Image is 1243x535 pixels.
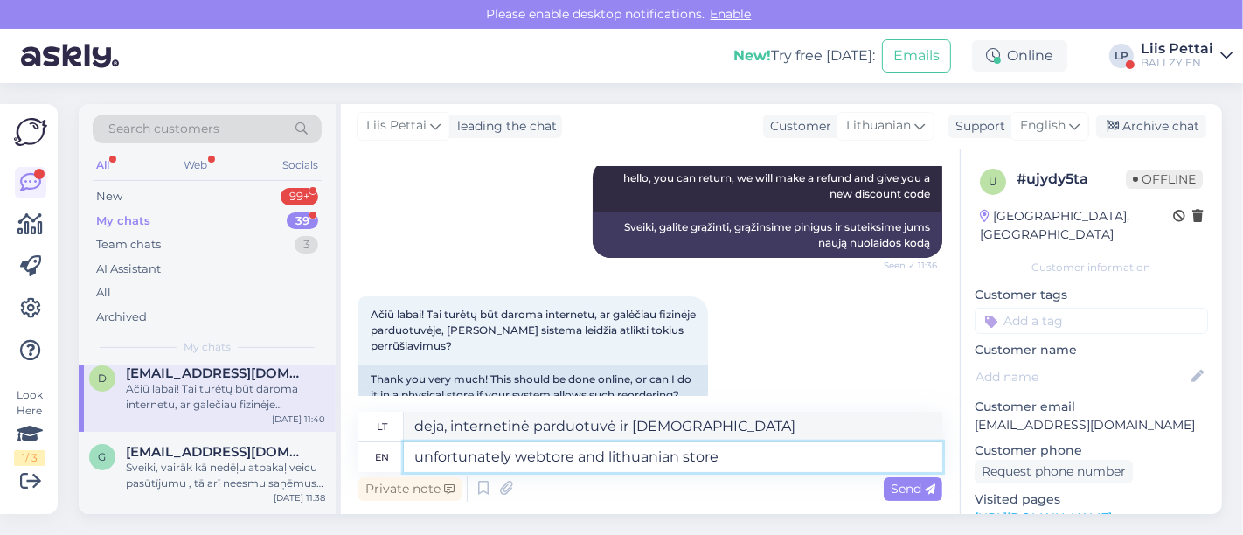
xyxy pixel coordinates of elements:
[733,45,875,66] div: Try free [DATE]:
[1017,169,1126,190] div: # ujydy5ta
[96,212,150,230] div: My chats
[1126,170,1203,189] span: Offline
[975,341,1208,359] p: Customer name
[593,212,942,258] div: Sveiki, galite grąžinti, grąžinsime pinigus ir suteiksime jums naują nuolaidos kodą
[96,236,161,254] div: Team chats
[975,490,1208,509] p: Visited pages
[975,260,1208,275] div: Customer information
[295,236,318,254] div: 3
[882,39,951,73] button: Emails
[623,171,933,200] span: hello, you can return, we will make a refund and give you a new discount code
[733,47,771,64] b: New!
[404,412,942,441] textarea: deja, internetinė parduotuvė ir [DEMOGRAPHIC_DATA]
[1141,42,1213,56] div: Liis Pettai
[281,188,318,205] div: 99+
[108,120,219,138] span: Search customers
[126,365,308,381] span: deimantedrukteinyte@gmail.com
[976,367,1188,386] input: Add name
[1141,56,1213,70] div: BALLZY EN
[287,212,318,230] div: 39
[98,372,107,385] span: d
[126,381,325,413] div: Ačiū labai! Tai turėtų būt daroma internetu, ar galėčiau fizinėje parduotuvėje, [PERSON_NAME] sis...
[126,444,308,460] span: gabriella.konstant@gmail.com
[96,284,111,302] div: All
[14,387,45,466] div: Look Here
[975,441,1208,460] p: Customer phone
[975,510,1112,525] a: [URL][DOMAIN_NAME]
[975,308,1208,334] input: Add a tag
[948,117,1005,135] div: Support
[96,261,161,278] div: AI Assistant
[404,442,942,472] textarea: unfortunately webtore and lithuanian store
[378,412,388,441] div: lt
[1141,42,1233,70] a: Liis PettaiBALLZY EN
[1020,116,1066,135] span: English
[371,308,698,352] span: Ačiū labai! Tai turėtų būt daroma internetu, ar galėčiau fizinėje parduotuvėje, [PERSON_NAME] sis...
[96,188,122,205] div: New
[126,460,325,491] div: Sveiki, vairāk kā nedēļu atpakaļ veicu pasūtījumu , tā arī neesmu saņēmusi ziņu, ka pasūtījums ti...
[358,365,708,410] div: Thank you very much! This should be done online, or can I do it in a physical store if your syste...
[975,416,1208,434] p: [EMAIL_ADDRESS][DOMAIN_NAME]
[184,339,231,355] span: My chats
[14,118,47,146] img: Askly Logo
[181,154,212,177] div: Web
[93,154,113,177] div: All
[274,491,325,504] div: [DATE] 11:38
[279,154,322,177] div: Socials
[975,286,1208,304] p: Customer tags
[871,259,937,272] span: Seen ✓ 11:36
[450,117,557,135] div: leading the chat
[989,175,997,188] span: u
[366,116,427,135] span: Liis Pettai
[975,460,1133,483] div: Request phone number
[975,398,1208,416] p: Customer email
[376,442,390,472] div: en
[272,413,325,426] div: [DATE] 11:40
[763,117,831,135] div: Customer
[980,207,1173,244] div: [GEOGRAPHIC_DATA], [GEOGRAPHIC_DATA]
[96,309,147,326] div: Archived
[972,40,1067,72] div: Online
[358,477,462,501] div: Private note
[99,450,107,463] span: g
[705,6,757,22] span: Enable
[891,481,935,497] span: Send
[1109,44,1134,68] div: LP
[14,450,45,466] div: 1 / 3
[846,116,911,135] span: Lithuanian
[1096,115,1206,138] div: Archive chat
